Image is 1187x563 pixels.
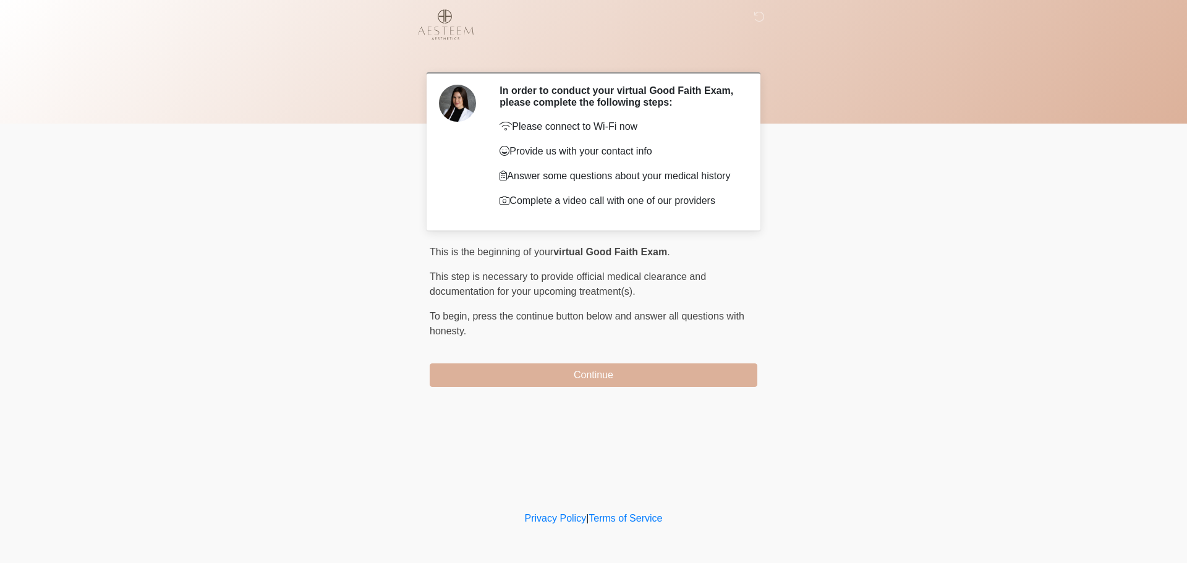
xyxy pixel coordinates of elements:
span: press the continue button below and answer all questions with honesty. [430,311,744,336]
p: Complete a video call with one of our providers [500,193,739,208]
strong: virtual Good Faith Exam [553,247,667,257]
button: Continue [430,363,757,387]
a: | [586,513,589,523]
h2: In order to conduct your virtual Good Faith Exam, please complete the following steps: [500,85,739,108]
span: . [667,247,670,257]
a: Terms of Service [589,513,662,523]
p: Provide us with your contact info [500,144,739,159]
span: To begin, [430,311,472,321]
p: Please connect to Wi-Fi now [500,119,739,134]
a: Privacy Policy [525,513,587,523]
span: This is the beginning of your [430,247,553,257]
p: Answer some questions about your medical history [500,169,739,184]
img: Aesteem Aesthetics Logo [417,9,474,40]
img: Agent Avatar [439,85,476,122]
span: This step is necessary to provide official medical clearance and documentation for your upcoming ... [430,271,706,297]
h1: ‎ ‎ [420,44,767,67]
